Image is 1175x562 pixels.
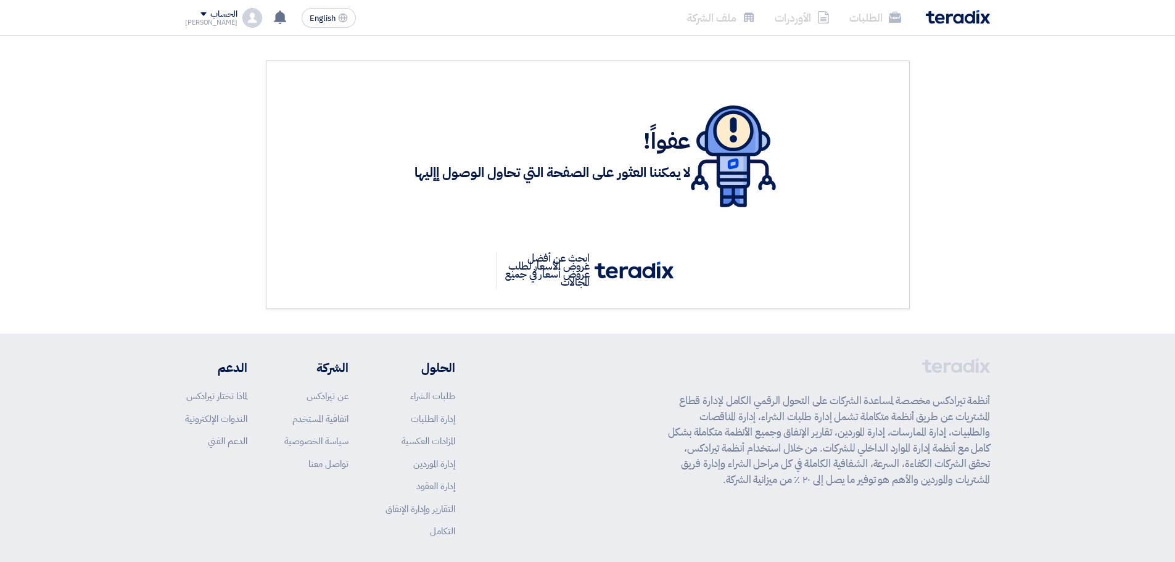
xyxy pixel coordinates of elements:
[691,105,776,207] img: 404.svg
[416,479,455,493] a: إدارة العقود
[385,502,455,516] a: التقارير وإدارة الإنفاق
[668,393,990,487] p: أنظمة تيرادكس مخصصة لمساعدة الشركات على التحول الرقمي الكامل لإدارة قطاع المشتريات عن طريق أنظمة ...
[411,412,455,426] a: إدارة الطلبات
[430,524,455,538] a: التكامل
[310,14,336,23] span: English
[284,434,348,448] a: سياسة الخصوصية
[308,457,348,471] a: تواصل معنا
[208,434,247,448] a: الدعم الفني
[185,19,237,26] div: [PERSON_NAME]
[410,389,455,403] a: طلبات الشراء
[414,163,691,183] h3: لا يمكننا العثور على الصفحة التي تحاول الوصول إإليها
[385,358,455,377] li: الحلول
[496,252,595,289] p: ابحث عن أفضل عروض الأسعار لطلب عروض أسعار في جميع المجالات
[302,8,356,28] button: English
[414,128,691,155] h1: عفواً!
[185,412,247,426] a: الندوات الإلكترونية
[210,9,237,20] div: الحساب
[595,262,674,279] img: tx_logo.svg
[185,358,247,377] li: الدعم
[292,412,348,426] a: اتفاقية المستخدم
[926,10,990,24] img: Teradix logo
[284,358,348,377] li: الشركة
[413,457,455,471] a: إدارة الموردين
[242,8,262,28] img: profile_test.png
[307,389,348,403] a: عن تيرادكس
[402,434,455,448] a: المزادات العكسية
[186,389,247,403] a: لماذا تختار تيرادكس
